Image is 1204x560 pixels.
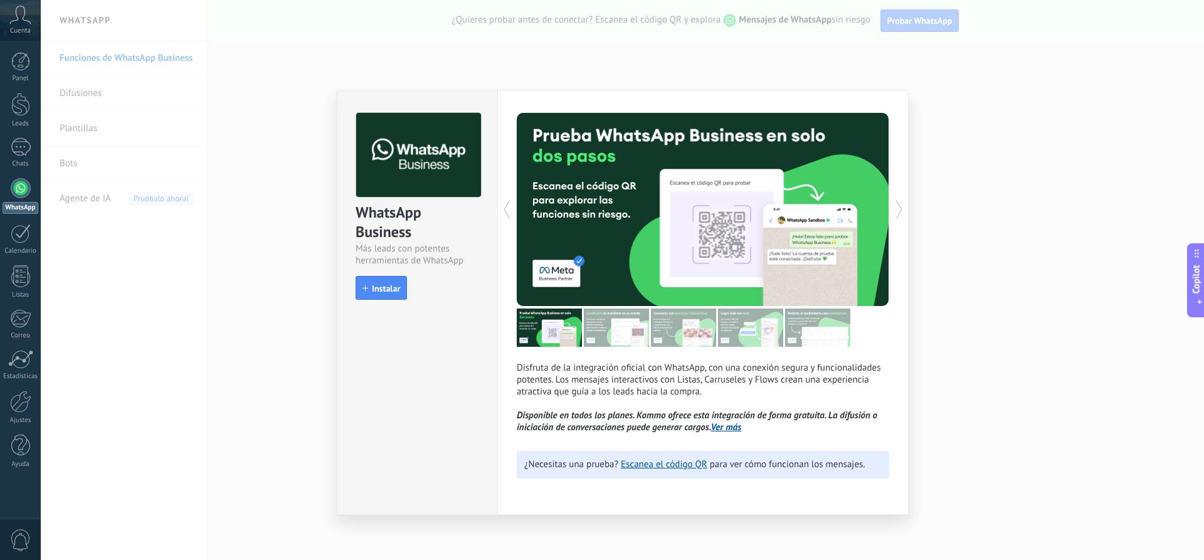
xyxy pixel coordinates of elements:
[10,27,31,35] span: Cuenta
[3,372,39,381] div: Estadísticas
[3,202,38,214] div: WhatsApp
[711,421,742,433] a: Ver más
[3,416,39,425] div: Ajustes
[1190,265,1203,293] span: Copilot
[3,160,39,168] div: Chats
[3,247,39,255] div: Calendario
[356,113,481,198] img: logo_main.png
[517,362,889,433] p: Disfruta de la integración oficial con WhatsApp, con una conexión segura y funcionalidades potent...
[3,120,39,128] div: Leads
[3,75,39,83] div: Panel
[517,409,877,433] i: Disponible en todos los planes. Kommo ofrece esta integración de forma gratuita. La difusión o in...
[356,203,479,243] div: WhatsApp Business
[372,284,400,293] span: Instalar
[356,243,479,267] div: Más leads con potentes herramientas de WhatsApp
[356,276,407,300] button: Instalar
[584,309,649,347] img: tour_image_cc27419dad425b0ae96c2716632553fa.png
[3,460,39,468] div: Ayuda
[3,291,39,299] div: Listas
[517,309,582,347] img: tour_image_7a4924cebc22ed9e3259523e50fe4fd6.png
[785,309,850,347] img: tour_image_cc377002d0016b7ebaeb4dbe65cb2175.png
[710,458,865,470] span: para ver cómo funcionan los mensajes.
[651,309,716,347] img: tour_image_1009fe39f4f058b759f0df5a2b7f6f06.png
[621,458,707,470] a: Escanea el código QR
[718,309,783,347] img: tour_image_62c9952fc9cf984da8d1d2aa2c453724.png
[524,458,618,470] span: ¿Necesitas una prueba?
[3,332,39,340] div: Correo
